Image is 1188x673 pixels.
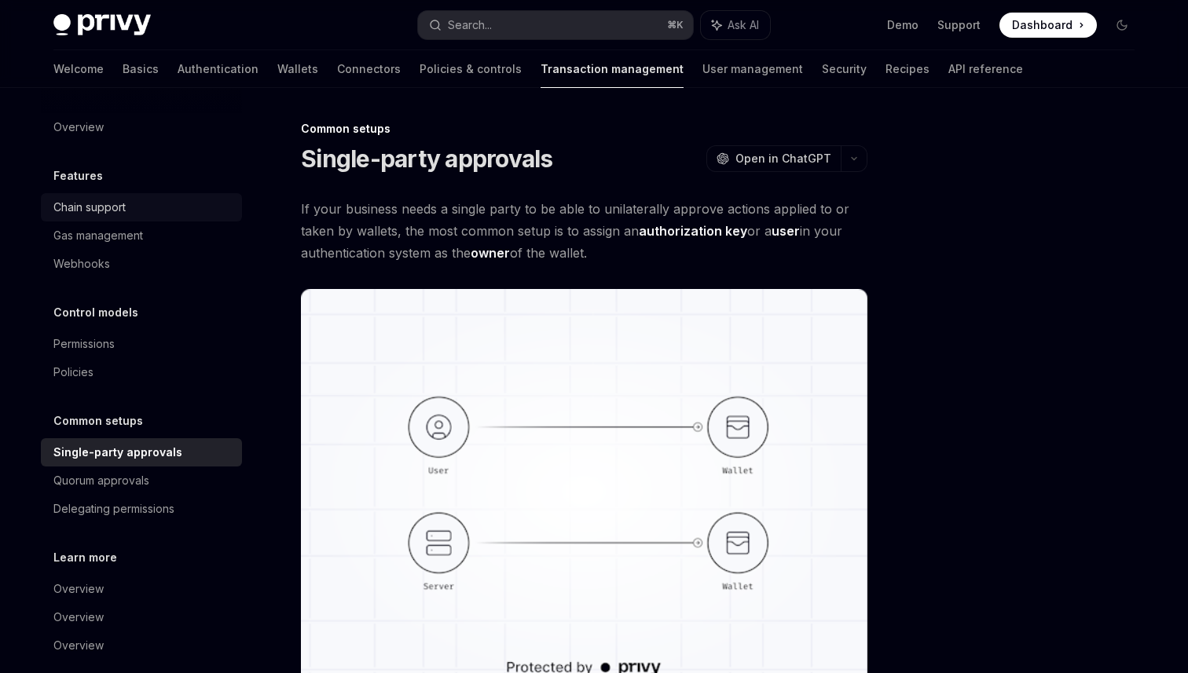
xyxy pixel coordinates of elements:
[301,198,867,264] span: If your business needs a single party to be able to unilaterally approve actions applied to or ta...
[887,17,918,33] a: Demo
[53,303,138,322] h5: Control models
[53,471,149,490] div: Quorum approvals
[41,113,242,141] a: Overview
[53,254,110,273] div: Webhooks
[53,411,143,430] h5: Common setups
[53,443,182,462] div: Single-party approvals
[418,11,693,39] button: Search...⌘K
[702,50,803,88] a: User management
[706,145,841,172] button: Open in ChatGPT
[53,636,104,655] div: Overview
[53,118,104,137] div: Overview
[948,50,1023,88] a: API reference
[999,13,1097,38] a: Dashboard
[123,50,159,88] a: Basics
[41,330,242,358] a: Permissions
[639,223,747,240] a: authorization key
[41,603,242,631] a: Overview
[667,19,684,31] span: ⌘ K
[301,144,553,173] h1: Single-party approvals
[53,548,117,567] h5: Learn more
[701,11,770,39] button: Ask AI
[53,499,174,518] div: Delegating permissions
[53,166,103,185] h5: Features
[41,438,242,466] a: Single-party approvals
[53,14,151,36] img: dark logo
[41,193,242,221] a: Chain support
[41,358,242,386] a: Policies
[277,50,318,88] a: Wallets
[337,50,401,88] a: Connectors
[53,226,143,245] div: Gas management
[937,17,981,33] a: Support
[53,198,126,217] div: Chain support
[1012,17,1072,33] span: Dashboard
[41,466,242,495] a: Quorum approvals
[41,495,242,523] a: Delegating permissions
[41,631,242,660] a: Overview
[420,50,522,88] a: Policies & controls
[448,16,492,35] div: Search...
[178,50,258,88] a: Authentication
[885,50,929,88] a: Recipes
[471,245,510,262] a: owner
[53,608,104,627] div: Overview
[53,335,115,353] div: Permissions
[53,580,104,598] div: Overview
[1109,13,1135,38] button: Toggle dark mode
[41,575,242,603] a: Overview
[41,250,242,278] a: Webhooks
[772,223,800,240] a: user
[822,50,867,88] a: Security
[541,50,684,88] a: Transaction management
[41,221,242,250] a: Gas management
[735,151,831,166] span: Open in ChatGPT
[53,363,93,382] div: Policies
[301,121,867,137] div: Common setups
[53,50,104,88] a: Welcome
[728,17,759,33] span: Ask AI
